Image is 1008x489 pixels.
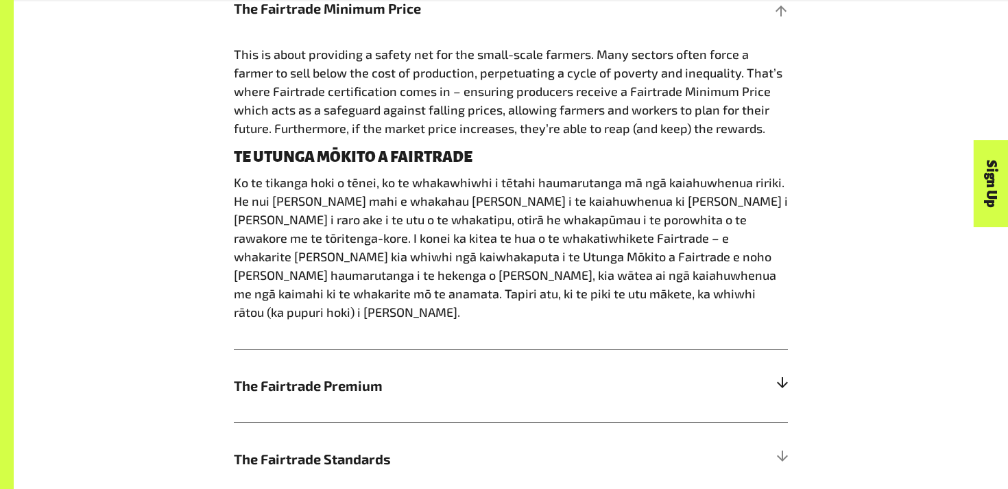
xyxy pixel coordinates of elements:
[234,449,649,469] span: The Fairtrade Standards
[234,149,788,165] h4: TE UTUNGA MŌKITO A FAIRTRADE
[234,47,782,136] span: This is about providing a safety net for the small-scale farmers. Many sectors often force a farm...
[234,375,649,396] span: The Fairtrade Premium
[234,174,788,322] p: Ko te tikanga hoki o tēnei, ko te whakawhiwhi i tētahi haumarutanga mā ngā kaiahuwhenua ririki. H...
